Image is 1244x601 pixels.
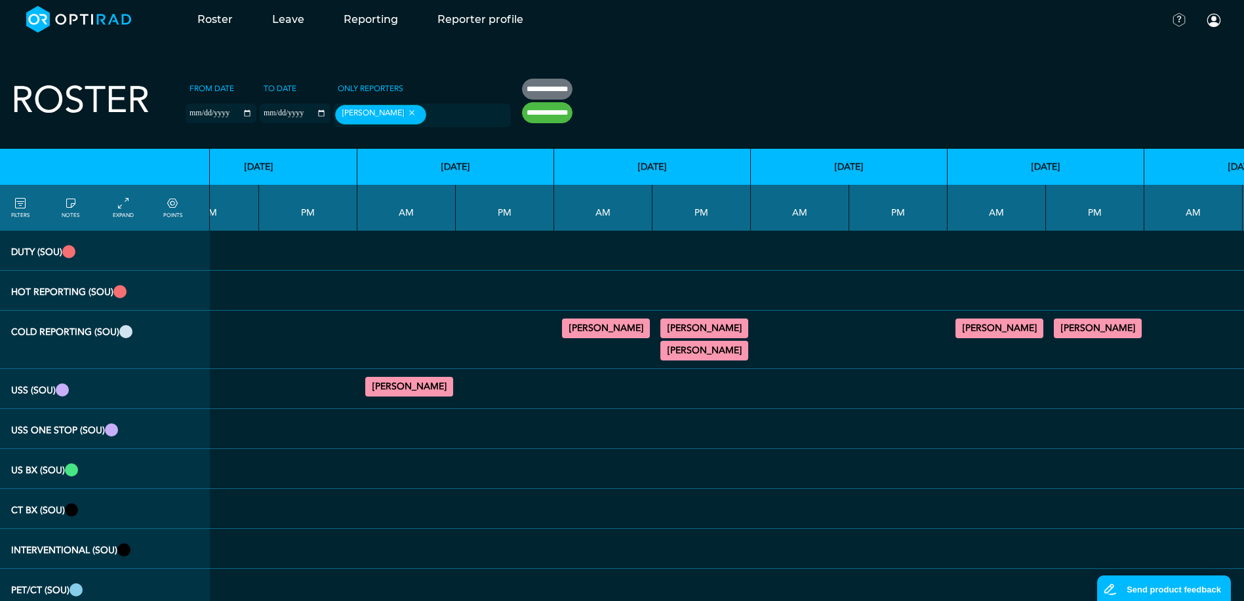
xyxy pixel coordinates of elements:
th: AM [554,185,652,231]
img: brand-opti-rad-logos-blue-and-white-d2f68631ba2948856bd03f2d395fb146ddc8fb01b4b6e9315ea85fa773367... [26,6,132,33]
a: show/hide notes [62,196,79,220]
div: General MRI 14:30 - 17:00 [1054,319,1142,338]
div: General MRI 17:00 - 19:00 [660,341,748,360]
div: General MRI 14:30 - 15:00 [660,319,748,338]
th: AM [948,185,1046,231]
div: [PERSON_NAME] [335,105,426,125]
summary: [PERSON_NAME] [564,320,648,336]
button: Remove item: '28725ad0-8b4a-4ac1-a9b0-9b79da4500b2' [404,108,419,117]
label: From date [186,79,238,98]
summary: [PERSON_NAME] [957,320,1041,336]
div: General US 10:30 - 13:00 [365,377,453,397]
th: [DATE] [357,149,554,185]
summary: [PERSON_NAME] [662,343,746,359]
th: PM [652,185,751,231]
th: [DATE] [751,149,948,185]
summary: [PERSON_NAME] [1056,320,1140,336]
th: PM [259,185,357,231]
a: FILTERS [11,196,30,220]
th: PM [849,185,948,231]
th: AM [161,185,259,231]
th: [DATE] [948,149,1144,185]
label: To date [260,79,300,98]
a: collapse/expand entries [113,196,134,220]
th: [DATE] [161,149,357,185]
th: AM [751,185,849,231]
div: General CT 09:00 - 13:00 [955,319,1043,338]
label: Only Reporters [334,79,407,98]
th: AM [357,185,456,231]
div: General MRI 11:00 - 12:00 [562,319,650,338]
th: PM [456,185,554,231]
input: null [429,109,494,121]
summary: [PERSON_NAME] [367,379,451,395]
th: PM [1046,185,1144,231]
summary: [PERSON_NAME] [662,320,746,336]
h2: Roster [11,79,150,123]
a: collapse/expand expected points [163,196,182,220]
th: [DATE] [554,149,751,185]
th: AM [1144,185,1243,231]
